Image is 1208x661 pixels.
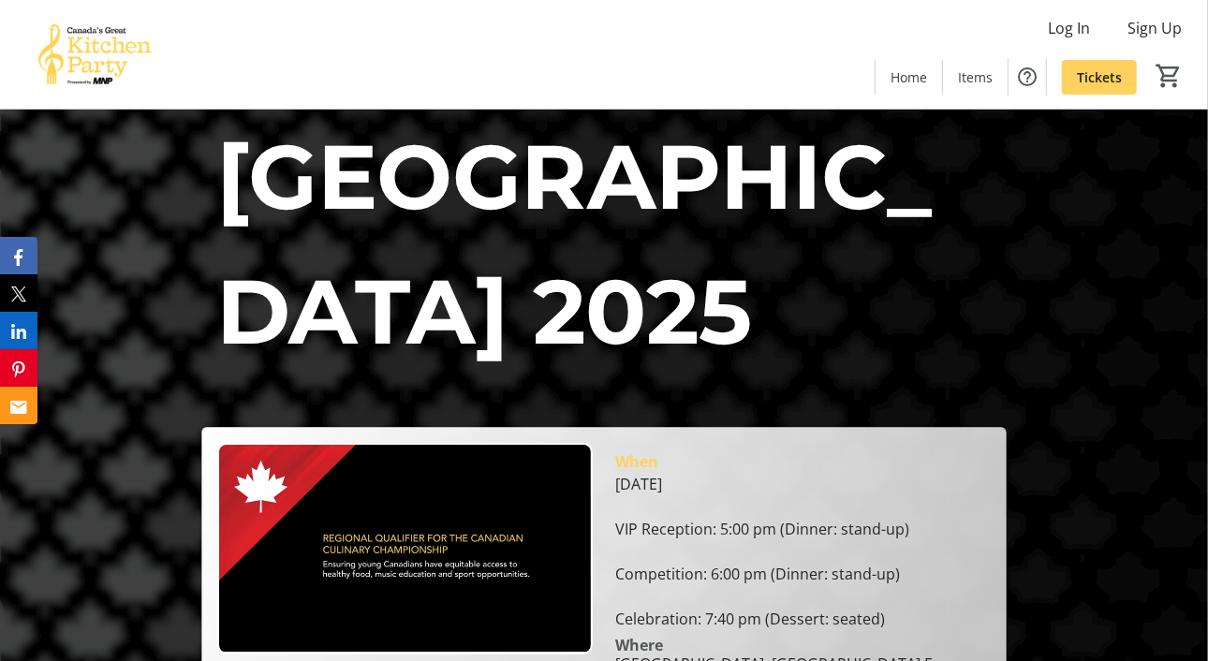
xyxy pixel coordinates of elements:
button: Sign Up [1112,13,1197,43]
button: Log In [1033,13,1105,43]
img: Canada’s Great Kitchen Party's Logo [11,7,178,101]
span: Home [891,67,927,87]
span: Sign Up [1127,17,1182,39]
div: Where [615,638,663,653]
div: When [615,450,658,473]
a: Tickets [1062,60,1137,95]
a: Home [876,60,942,95]
span: Log In [1048,17,1090,39]
div: [DATE] VIP Reception: 5:00 pm (Dinner: stand-up) Competition: 6:00 pm (Dinner: stand-up) Celebrat... [615,473,991,630]
span: [GEOGRAPHIC_DATA] 2025 [216,122,932,366]
button: Help [1009,58,1046,95]
span: Items [958,67,993,87]
a: Items [943,60,1008,95]
img: Campaign CTA Media Photo [217,443,593,654]
button: Cart [1152,59,1186,93]
span: Tickets [1077,67,1122,87]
